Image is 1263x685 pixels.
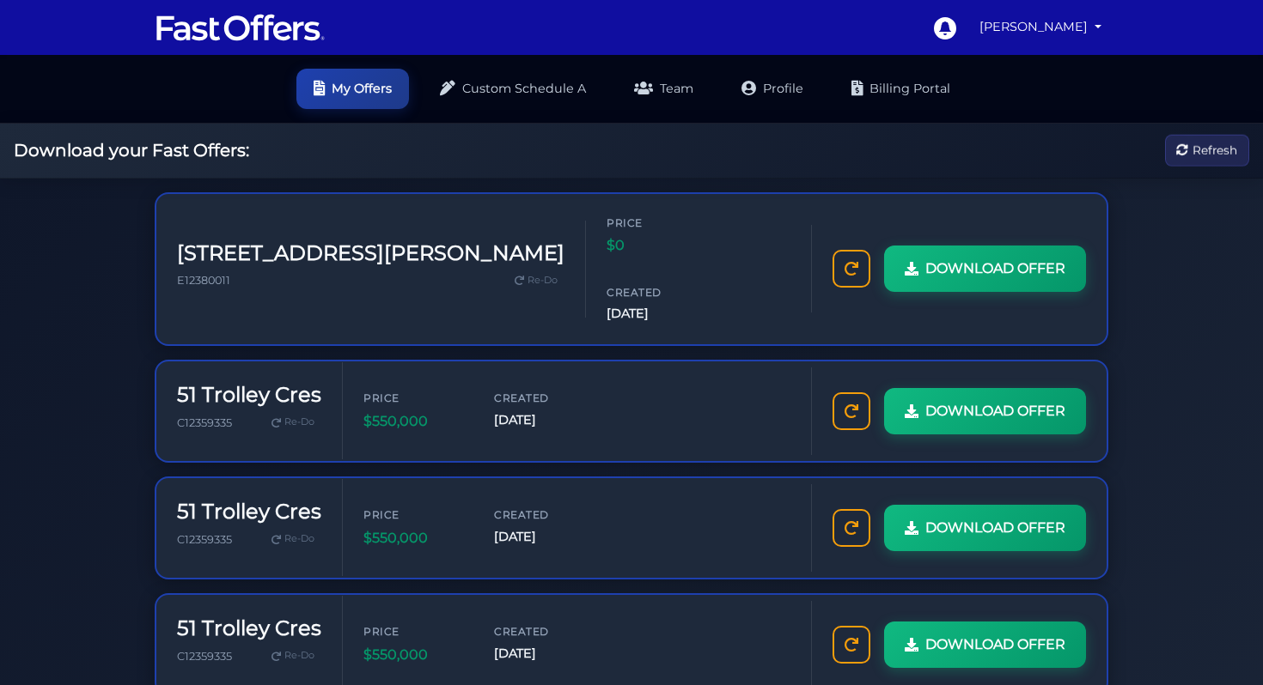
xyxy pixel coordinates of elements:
span: DOWNLOAD OFFER [925,400,1065,422]
span: DOWNLOAD OFFER [925,517,1065,539]
span: Created [607,284,710,300]
h3: 51 Trolley Cres [177,616,321,641]
span: [DATE] [494,410,597,430]
span: Re-Do [528,273,558,288]
span: Created [494,506,597,523]
a: DOWNLOAD OFFER [884,388,1086,434]
span: DOWNLOAD OFFER [925,633,1065,656]
span: Re-Do [284,415,314,430]
span: $550,000 [363,410,467,433]
a: Billing Portal [834,69,967,109]
a: Re-Do [265,528,321,550]
span: Price [363,390,467,406]
span: Created [494,623,597,640]
span: Re-Do [284,648,314,664]
a: Team [617,69,711,109]
a: DOWNLOAD OFFER [884,505,1086,551]
a: Re-Do [508,270,564,292]
a: Profile [724,69,821,109]
a: [PERSON_NAME] [973,10,1108,44]
span: E12380011 [177,274,230,287]
span: [DATE] [494,644,597,664]
button: Refresh [1165,135,1249,167]
a: DOWNLOAD OFFER [884,246,1086,292]
h3: 51 Trolley Cres [177,383,321,408]
span: $550,000 [363,527,467,549]
span: DOWNLOAD OFFER [925,258,1065,280]
a: Custom Schedule A [423,69,603,109]
span: C12359335 [177,416,232,429]
a: DOWNLOAD OFFER [884,621,1086,668]
span: Price [363,623,467,640]
h3: [STREET_ADDRESS][PERSON_NAME] [177,241,564,266]
h2: Download your Fast Offers: [14,140,249,161]
span: C12359335 [177,650,232,663]
span: $550,000 [363,644,467,666]
a: My Offers [296,69,409,109]
span: Price [363,506,467,523]
span: Re-Do [284,531,314,547]
span: [DATE] [494,527,597,547]
a: Re-Do [265,411,321,433]
h3: 51 Trolley Cres [177,500,321,524]
span: C12359335 [177,533,232,546]
span: Refresh [1193,141,1237,160]
a: Re-Do [265,645,321,667]
span: Price [607,215,710,231]
span: $0 [607,234,710,257]
span: Created [494,390,597,406]
span: [DATE] [607,304,710,324]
